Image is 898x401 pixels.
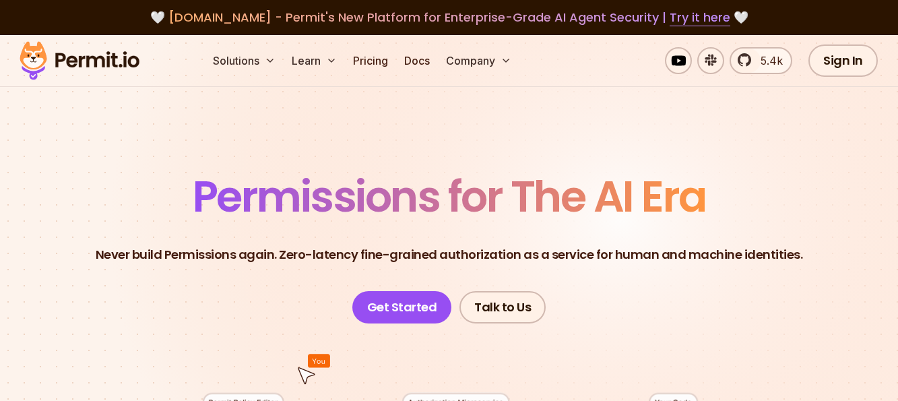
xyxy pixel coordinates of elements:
[352,291,452,323] a: Get Started
[670,9,730,26] a: Try it here
[348,47,393,74] a: Pricing
[808,44,878,77] a: Sign In
[96,245,803,264] p: Never build Permissions again. Zero-latency fine-grained authorization as a service for human and...
[168,9,730,26] span: [DOMAIN_NAME] - Permit's New Platform for Enterprise-Grade AI Agent Security |
[13,38,146,84] img: Permit logo
[752,53,783,69] span: 5.4k
[207,47,281,74] button: Solutions
[193,166,706,226] span: Permissions for The AI Era
[459,291,546,323] a: Talk to Us
[441,47,517,74] button: Company
[730,47,792,74] a: 5.4k
[32,8,866,27] div: 🤍 🤍
[399,47,435,74] a: Docs
[286,47,342,74] button: Learn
